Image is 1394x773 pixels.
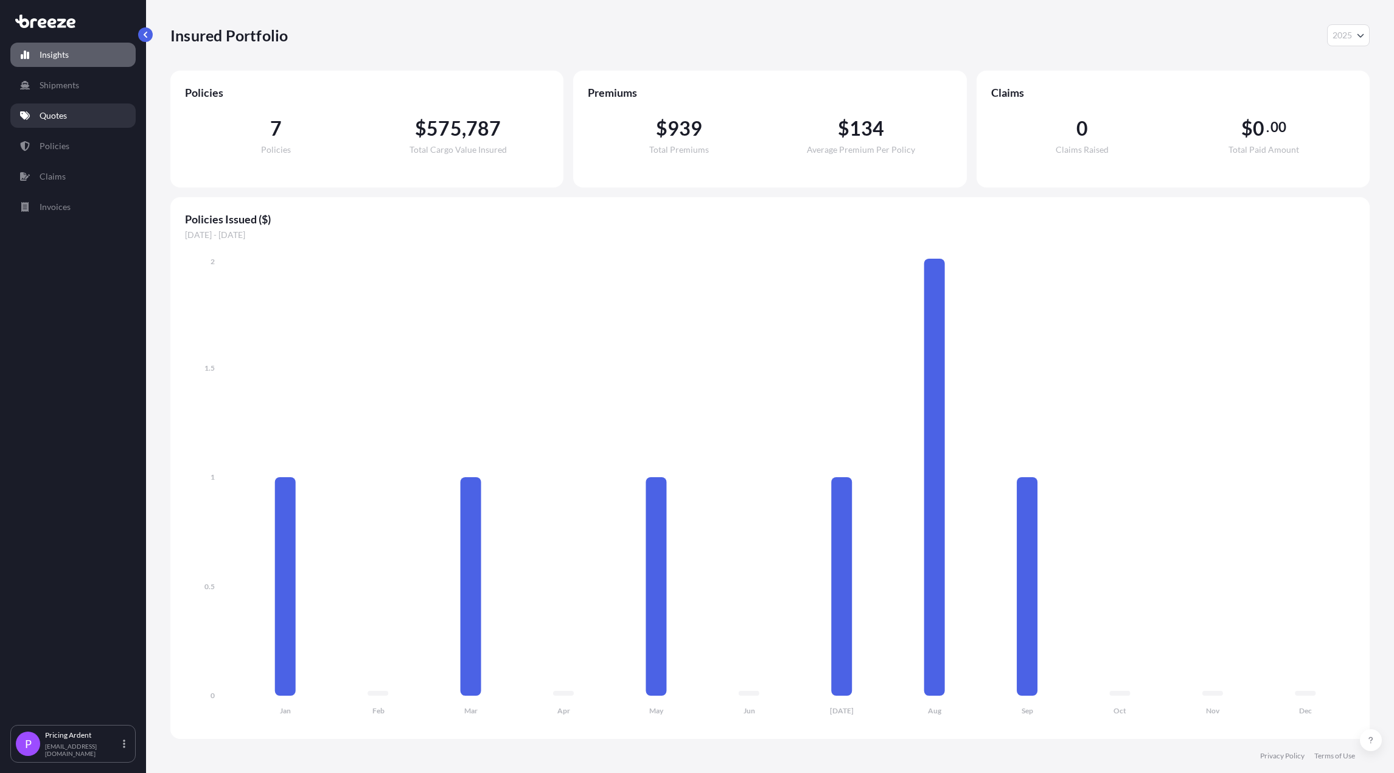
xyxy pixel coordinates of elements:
p: Policies [40,140,69,152]
span: , [462,119,466,138]
span: 0 [1076,119,1088,138]
span: Claims Raised [1056,145,1109,154]
tspan: Sep [1022,706,1033,715]
span: [DATE] - [DATE] [185,229,1355,241]
p: Insured Portfolio [170,26,288,45]
a: Terms of Use [1314,751,1355,761]
tspan: Feb [372,706,385,715]
span: 939 [667,119,703,138]
button: Year Selector [1327,24,1370,46]
span: $ [656,119,667,138]
a: Invoices [10,195,136,219]
span: Policies [261,145,291,154]
a: Privacy Policy [1260,751,1305,761]
tspan: 1.5 [204,363,215,373]
span: Claims [991,85,1355,100]
a: Quotes [10,103,136,128]
span: Policies Issued ($) [185,212,1355,226]
tspan: 1 [211,472,215,481]
tspan: [DATE] [830,706,854,715]
a: Insights [10,43,136,67]
span: $ [415,119,427,138]
p: Insights [40,49,69,61]
tspan: May [649,706,664,715]
tspan: Jun [744,706,755,715]
tspan: Jan [280,706,291,715]
span: $ [838,119,849,138]
span: Total Cargo Value Insured [409,145,507,154]
span: 7 [270,119,282,138]
tspan: Nov [1206,706,1220,715]
span: Average Premium Per Policy [807,145,915,154]
span: 00 [1270,122,1286,132]
span: Premiums [588,85,952,100]
span: 0 [1253,119,1264,138]
p: Quotes [40,110,67,122]
span: 134 [849,119,885,138]
span: 787 [466,119,501,138]
tspan: 0.5 [204,582,215,591]
tspan: Oct [1113,706,1126,715]
span: Policies [185,85,549,100]
a: Claims [10,164,136,189]
p: Claims [40,170,66,183]
p: Pricing Ardent [45,730,120,740]
p: [EMAIL_ADDRESS][DOMAIN_NAME] [45,743,120,757]
tspan: 2 [211,257,215,266]
tspan: Mar [464,706,478,715]
span: 2025 [1333,29,1352,41]
tspan: 0 [211,691,215,700]
tspan: Aug [928,706,942,715]
p: Shipments [40,79,79,91]
a: Shipments [10,73,136,97]
p: Invoices [40,201,71,213]
span: . [1266,122,1269,132]
span: Total Premiums [649,145,709,154]
span: $ [1241,119,1253,138]
tspan: Dec [1299,706,1312,715]
tspan: Apr [557,706,570,715]
span: Total Paid Amount [1228,145,1299,154]
span: 575 [427,119,462,138]
span: P [25,738,32,750]
a: Policies [10,134,136,158]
